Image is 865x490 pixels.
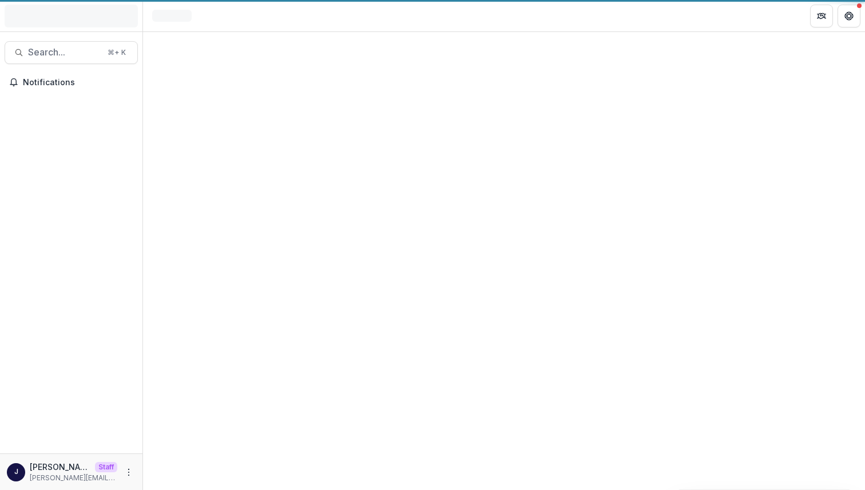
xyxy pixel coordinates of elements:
[14,468,18,476] div: Joyce
[30,473,117,483] p: [PERSON_NAME][EMAIL_ADDRESS][DOMAIN_NAME]
[122,465,136,479] button: More
[5,41,138,64] button: Search...
[838,5,860,27] button: Get Help
[23,78,133,87] span: Notifications
[148,7,196,24] nav: breadcrumb
[5,73,138,91] button: Notifications
[28,47,101,58] span: Search...
[105,46,128,59] div: ⌘ + K
[810,5,833,27] button: Partners
[95,462,117,472] p: Staff
[30,461,90,473] p: [PERSON_NAME]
